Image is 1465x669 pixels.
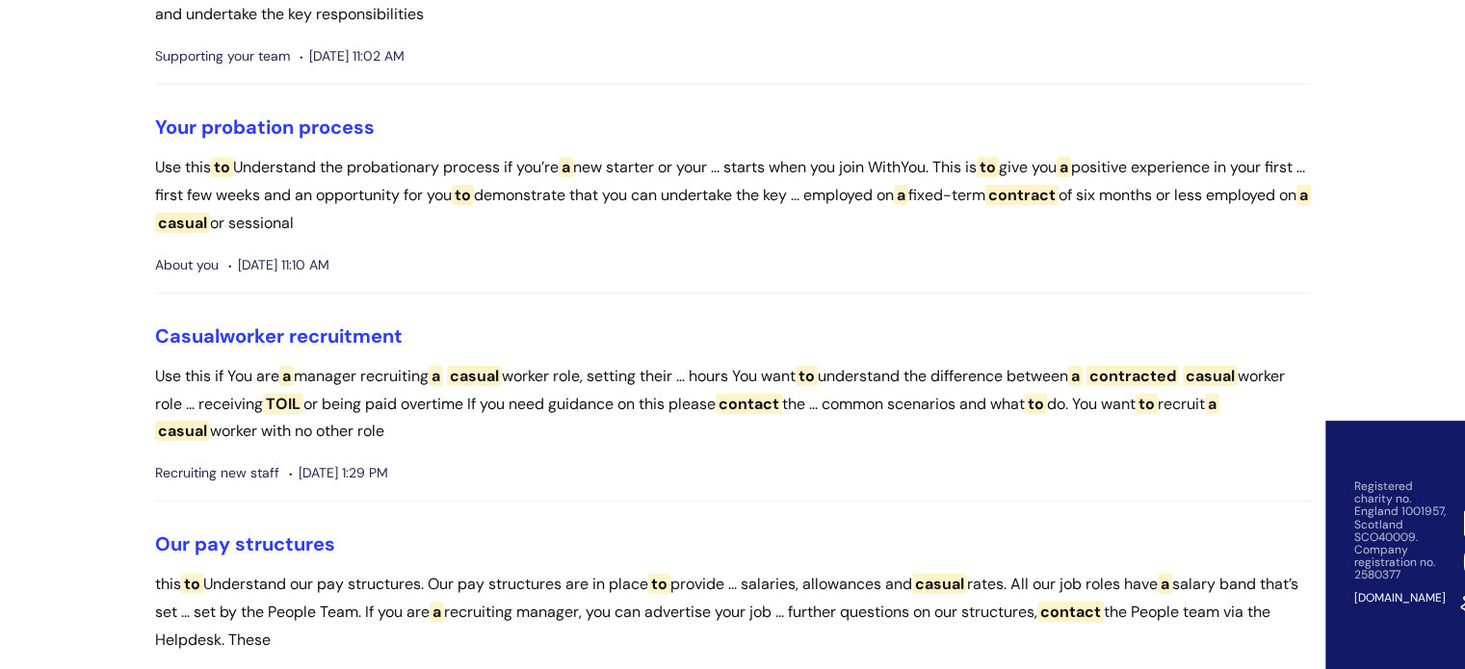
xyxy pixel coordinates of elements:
[155,323,403,348] a: Casualworker recruitment
[1205,394,1219,414] span: a
[228,253,329,277] span: [DATE] 11:10 AM
[429,366,443,386] span: a
[716,394,782,414] span: contact
[1025,394,1047,414] span: to
[155,44,290,68] span: Supporting your team
[796,366,818,386] span: to
[289,461,388,485] span: [DATE] 1:29 PM
[447,366,502,386] span: casual
[430,602,444,622] span: a
[977,157,999,177] span: to
[155,253,219,277] span: About you
[155,323,220,348] span: Casual
[1158,574,1172,594] span: a
[648,574,670,594] span: to
[155,115,375,140] a: Your probation process
[263,394,303,414] span: TOIL
[559,157,573,177] span: a
[155,154,1311,237] p: Use this Understand the probationary process if you’re new starter or your ... starts when you jo...
[1037,602,1104,622] span: contact
[1136,394,1158,414] span: to
[155,363,1311,446] p: Use this if You are manager recruiting worker role, setting their ... hours You want understand t...
[155,571,1311,654] p: this Understand our pay structures. Our pay structures are in place provide ... salaries, allowan...
[181,574,203,594] span: to
[155,531,335,556] a: Our pay structures
[211,157,233,177] span: to
[912,574,967,594] span: casual
[1068,366,1083,386] span: a
[894,185,908,205] span: a
[155,421,210,441] span: casual
[452,185,474,205] span: to
[1183,366,1238,386] span: casual
[279,366,294,386] span: a
[1086,366,1179,386] span: contracted
[985,185,1059,205] span: contract
[300,44,405,68] span: [DATE] 11:02 AM
[1354,590,1446,605] a: [DOMAIN_NAME]
[1296,185,1311,205] span: a
[155,213,210,233] span: casual
[1057,157,1071,177] span: a
[155,461,279,485] span: Recruiting new staff
[1354,480,1446,582] p: Registered charity no. England 1001957, Scotland SCO40009. Company registration no. 2580377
